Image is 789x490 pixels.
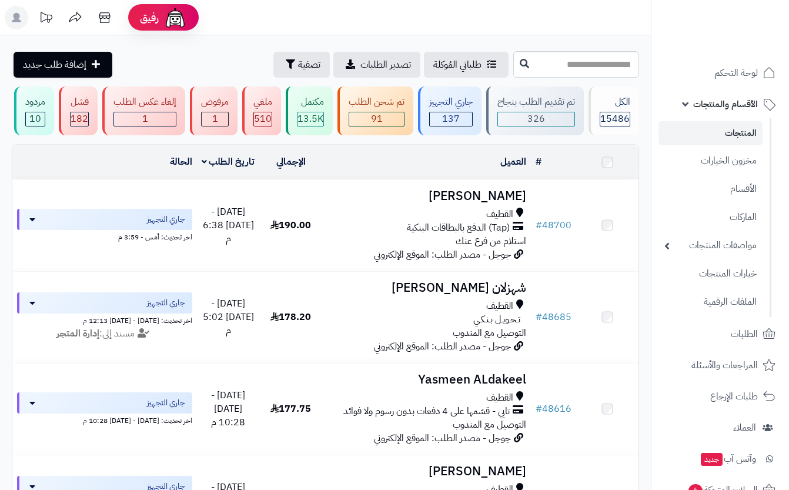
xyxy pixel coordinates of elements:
span: طلبات الإرجاع [710,388,758,405]
h3: [PERSON_NAME] [327,189,526,203]
a: تحديثات المنصة [31,6,61,32]
span: جاري التجهيز [147,214,185,225]
span: جوجل - مصدر الطلب: الموقع الإلكتروني [374,339,511,354]
strong: إدارة المتجر [56,326,99,341]
span: 326 [527,112,545,126]
span: القطيف [486,391,513,405]
a: المراجعات والأسئلة [658,351,782,379]
a: مردود 10 [12,86,56,135]
span: جاري التجهيز [147,397,185,409]
a: الإجمالي [276,155,306,169]
span: القطيف [486,299,513,313]
a: إضافة طلب جديد [14,52,112,78]
div: 326 [498,112,574,126]
span: القطيف [486,208,513,221]
span: 177.75 [270,402,311,416]
a: الحالة [170,155,192,169]
a: الكل15486 [586,86,641,135]
span: 15486 [600,112,630,126]
span: # [536,218,542,232]
span: الأقسام والمنتجات [693,96,758,112]
div: جاري التجهيز [429,95,473,109]
a: #48685 [536,310,571,324]
a: #48700 [536,218,571,232]
a: إلغاء عكس الطلب 1 [100,86,188,135]
div: تم تقديم الطلب بنجاح [497,95,575,109]
span: 510 [254,112,272,126]
span: جاري التجهيز [147,297,185,309]
span: 91 [371,112,383,126]
span: # [536,402,542,416]
div: مسند إلى: [8,327,201,341]
span: العملاء [733,419,756,436]
div: إلغاء عكس الطلب [113,95,176,109]
div: 13471 [297,112,323,126]
span: المراجعات والأسئلة [691,357,758,374]
span: إضافة طلب جديد [23,58,86,72]
span: 190.00 [270,218,311,232]
span: رفيق [140,11,159,25]
div: اخر تحديث: أمس - 3:59 م [17,230,192,242]
div: 10 [26,112,45,126]
span: # [536,310,542,324]
a: وآتس آبجديد [658,445,782,473]
button: تصفية [273,52,330,78]
span: لوحة التحكم [714,65,758,81]
a: خيارات المنتجات [658,261,763,286]
a: العملاء [658,414,782,442]
span: جديد [701,453,723,466]
h3: شهزلان [PERSON_NAME] [327,281,526,295]
span: 178.20 [270,310,311,324]
a: الأقسام [658,176,763,202]
a: لوحة التحكم [658,59,782,87]
a: مواصفات المنتجات [658,233,763,258]
span: طلباتي المُوكلة [433,58,482,72]
div: اخر تحديث: [DATE] - [DATE] 12:13 م [17,314,192,326]
a: الملفات الرقمية [658,289,763,315]
div: تم شحن الطلب [349,95,404,109]
span: 13.5K [297,112,323,126]
img: ai-face.png [163,6,187,29]
div: ملغي [253,95,272,109]
a: مرفوض 1 [188,86,240,135]
h3: [PERSON_NAME] [327,465,526,478]
div: فشل [70,95,89,109]
div: 137 [430,112,472,126]
a: تصدير الطلبات [333,52,420,78]
a: #48616 [536,402,571,416]
div: 1 [202,112,228,126]
a: طلبات الإرجاع [658,382,782,411]
span: 182 [71,112,88,126]
a: تاريخ الطلب [202,155,255,169]
a: ملغي 510 [240,86,283,135]
span: [DATE] - [DATE] 6:38 م [203,205,254,246]
span: جوجل - مصدر الطلب: الموقع الإلكتروني [374,431,511,445]
a: مكتمل 13.5K [283,86,335,135]
span: 137 [442,112,460,126]
span: التوصيل مع المندوب [453,418,526,432]
div: مرفوض [201,95,229,109]
span: تصفية [298,58,320,72]
span: تصدير الطلبات [360,58,411,72]
span: [DATE] - [DATE] 5:02 م [203,296,254,338]
a: مخزون الخيارات [658,148,763,174]
span: 1 [212,112,218,126]
h3: Yasmeen ALdakeel [327,373,526,386]
a: فشل 182 [56,86,100,135]
span: تـحـويـل بـنـكـي [473,313,520,326]
span: تابي - قسّمها على 4 دفعات بدون رسوم ولا فوائد [343,405,510,418]
div: اخر تحديث: [DATE] - [DATE] 10:28 م [17,414,192,426]
div: 1 [114,112,176,126]
div: 91 [349,112,404,126]
a: # [536,155,541,169]
a: الماركات [658,205,763,230]
span: 10 [29,112,41,126]
div: مكتمل [297,95,324,109]
a: تم تقديم الطلب بنجاح 326 [484,86,586,135]
span: 1 [142,112,148,126]
span: جوجل - مصدر الطلب: الموقع الإلكتروني [374,248,511,262]
div: الكل [600,95,630,109]
a: الطلبات [658,320,782,348]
